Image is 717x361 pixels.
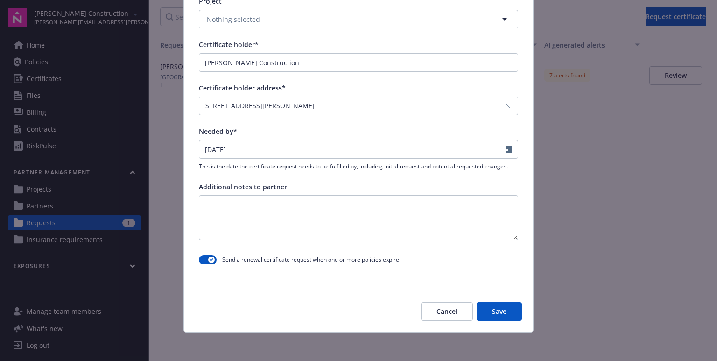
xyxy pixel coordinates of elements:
[222,256,399,264] span: Send a renewal certificate request when one or more policies expire
[203,101,505,111] div: [STREET_ADDRESS][PERSON_NAME]
[199,40,259,49] span: Certificate holder*
[199,83,286,92] span: Certificate holder address*
[506,146,512,153] svg: Calendar
[199,162,518,170] span: This is the date the certificate request needs to be fulfilled by, including initial request and ...
[199,10,518,28] button: Nothing selected
[421,302,473,321] button: Cancel
[199,140,506,158] input: MM/DD/YYYY
[199,127,237,136] span: Needed by*
[477,302,522,321] button: Save
[207,14,260,24] span: Nothing selected
[199,97,518,115] button: [STREET_ADDRESS][PERSON_NAME]
[199,182,287,191] span: Additional notes to partner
